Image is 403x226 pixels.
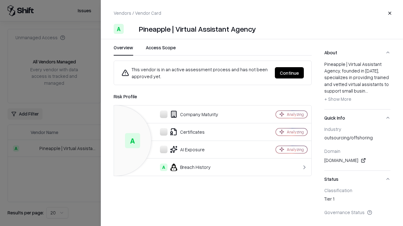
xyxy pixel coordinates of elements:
div: Pineapple | Virtual Assistant Agency [139,24,256,34]
div: [DOMAIN_NAME] [324,157,390,164]
div: outsourcing/offshoring [324,134,390,143]
div: Pineapple | Virtual Assistant Agency, founded in [DATE], specializes in providing trained and vet... [324,61,390,104]
div: Domain [324,148,390,154]
div: A [160,164,167,171]
button: Access Scope [146,44,176,56]
div: Analyzing [287,147,304,152]
button: About [324,44,390,61]
button: + Show More [324,94,351,104]
div: Breach History [119,164,254,171]
div: A [114,24,124,34]
span: ... [365,88,368,94]
div: Tier 1 [324,196,390,204]
button: Continue [275,67,304,78]
div: Analyzing [287,129,304,135]
div: AI Exposure [119,146,254,153]
button: Status [324,171,390,187]
div: Industry [324,126,390,132]
div: Certificates [119,128,254,136]
div: Analyzing [287,112,304,117]
p: Vendors / Vendor Card [114,10,161,16]
div: About [324,61,390,109]
button: Overview [114,44,133,56]
div: Governance Status [324,209,390,215]
div: Risk Profile [114,93,312,100]
img: Pineapple | Virtual Assistant Agency [126,24,136,34]
button: Quick Info [324,110,390,126]
div: Classification [324,187,390,193]
div: This vendor is in an active assessment process and has not been approved yet. [122,66,270,80]
div: Quick Info [324,126,390,170]
span: + Show More [324,96,351,102]
div: Company Maturity [119,110,254,118]
div: A [125,133,140,148]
